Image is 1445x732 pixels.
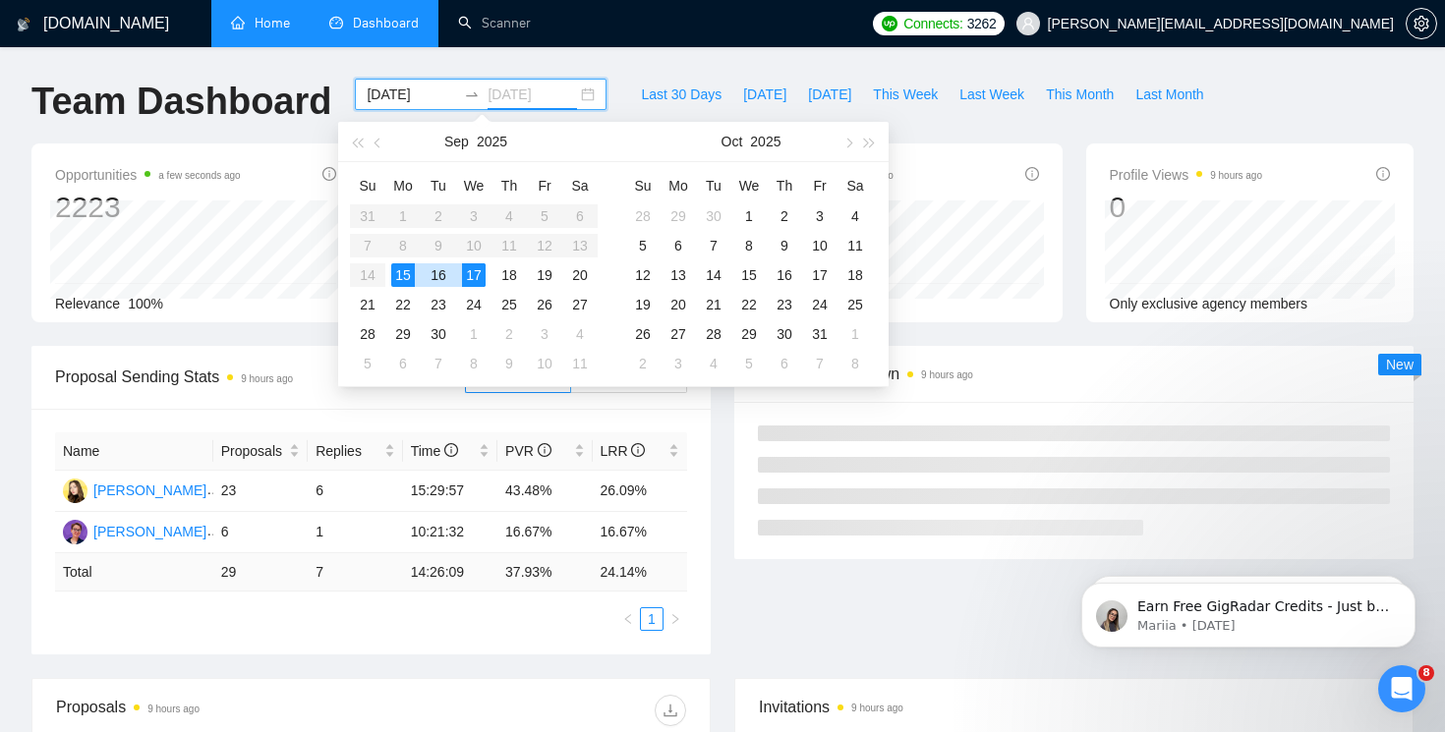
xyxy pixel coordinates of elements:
div: 10 [808,234,832,257]
th: Sa [838,170,873,201]
td: 2025-10-01 [731,201,767,231]
div: 17 [462,263,486,287]
a: NV[PERSON_NAME] [63,523,206,538]
a: searchScanner [458,15,531,31]
iframe: Intercom notifications message [1052,541,1445,679]
div: 28 [702,322,725,346]
div: 27 [568,293,592,316]
td: 6 [308,471,402,512]
button: setting [1406,8,1437,39]
div: 4 [702,352,725,375]
div: 31 [808,322,832,346]
td: 2025-10-09 [767,231,802,260]
span: Invitations [758,163,894,187]
div: 23 [427,293,450,316]
span: Invitations [759,695,1389,719]
td: 2025-10-31 [802,319,838,349]
td: 2025-09-30 [696,201,731,231]
iframe: Intercom live chat [1378,665,1425,712]
td: 2025-09-27 [562,290,598,319]
input: Start date [367,84,456,105]
td: 2025-11-04 [696,349,731,378]
span: Relevance [55,296,120,311]
th: Sa [562,170,598,201]
td: 2025-10-04 [562,319,598,349]
input: End date [488,84,577,105]
td: 2025-10-06 [661,231,696,260]
img: NV [63,520,87,544]
span: This Week [873,84,938,105]
div: 1 [737,204,761,228]
td: 2025-09-29 [661,201,696,231]
div: 6 [391,352,415,375]
td: 2025-10-23 [767,290,802,319]
span: [DATE] [808,84,851,105]
td: 2025-10-10 [527,349,562,378]
div: 22 [737,293,761,316]
span: Scanner Breakdown [758,362,1390,386]
li: Previous Page [616,607,640,631]
div: 20 [568,263,592,287]
td: 2025-09-17 [456,260,491,290]
button: download [655,695,686,726]
th: Su [350,170,385,201]
th: Tu [421,170,456,201]
div: 3 [533,322,556,346]
td: 2025-11-07 [802,349,838,378]
div: 20 [666,293,690,316]
span: Connects: [903,13,962,34]
td: 2025-10-18 [838,260,873,290]
div: 7 [702,234,725,257]
td: 2025-10-27 [661,319,696,349]
th: Replies [308,432,402,471]
span: info-circle [538,443,551,457]
td: 2025-09-23 [421,290,456,319]
td: 2025-10-15 [731,260,767,290]
div: 5 [737,352,761,375]
td: 2025-09-16 [421,260,456,290]
td: 14:26:09 [403,553,497,591]
div: 24 [462,293,486,316]
td: 2025-09-28 [350,319,385,349]
img: logo [17,9,30,40]
td: 2025-10-25 [838,290,873,319]
div: 28 [631,204,655,228]
div: 1 [843,322,867,346]
span: setting [1407,16,1436,31]
button: This Month [1035,79,1125,110]
time: 9 hours ago [851,703,903,713]
th: Fr [527,170,562,201]
div: 13 [666,263,690,287]
button: [DATE] [797,79,862,110]
span: right [669,613,681,625]
div: 30 [773,322,796,346]
td: 2025-09-18 [491,260,527,290]
div: 0 [1110,189,1263,226]
div: 8 [843,352,867,375]
div: 18 [843,263,867,287]
time: 9 hours ago [841,170,894,181]
div: 16 [427,263,450,287]
div: 28 [356,322,379,346]
td: 2025-09-25 [491,290,527,319]
a: homeHome [231,15,290,31]
th: Mo [661,170,696,201]
td: 2025-10-22 [731,290,767,319]
div: 23 [773,293,796,316]
th: We [731,170,767,201]
div: 7 [427,352,450,375]
span: user [1021,17,1035,30]
div: 3 [808,204,832,228]
button: left [616,607,640,631]
td: 23 [213,471,308,512]
span: dashboard [329,16,343,29]
button: This Week [862,79,949,110]
td: 2025-10-16 [767,260,802,290]
td: 2025-10-19 [625,290,661,319]
div: 25 [497,293,521,316]
div: 2 [773,204,796,228]
td: 2025-10-26 [625,319,661,349]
